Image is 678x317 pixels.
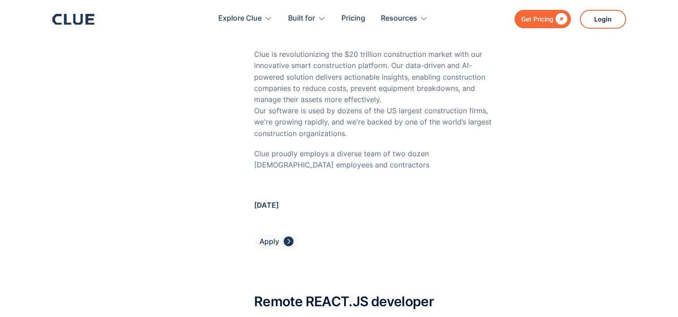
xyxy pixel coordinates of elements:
a: Pricing [341,4,365,33]
h2: Remote REACT.JS developer [254,294,500,309]
a: Apply [254,234,299,249]
div: [DATE] [254,200,500,211]
div: Built for [288,4,315,33]
div:  [553,13,567,25]
p: Clue is revolutionizing the $20 trillion construction market with our innovative smart constructi... [254,38,500,139]
p: ‍ [254,180,500,191]
div: Explore Clue [218,4,262,33]
p: Clue proudly employs a diverse team of two dozen [DEMOGRAPHIC_DATA] employees and contractors [254,148,500,171]
div: Explore Clue [218,4,272,33]
iframe: Chat Widget [633,274,678,317]
a: Get Pricing [514,10,571,28]
div:  [284,236,294,247]
div: Resources [381,4,417,33]
div: Apply [259,236,279,247]
div: Built for [288,4,326,33]
div: Get Pricing [521,13,553,25]
a: Login [580,10,626,29]
div: Resources [381,4,428,33]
